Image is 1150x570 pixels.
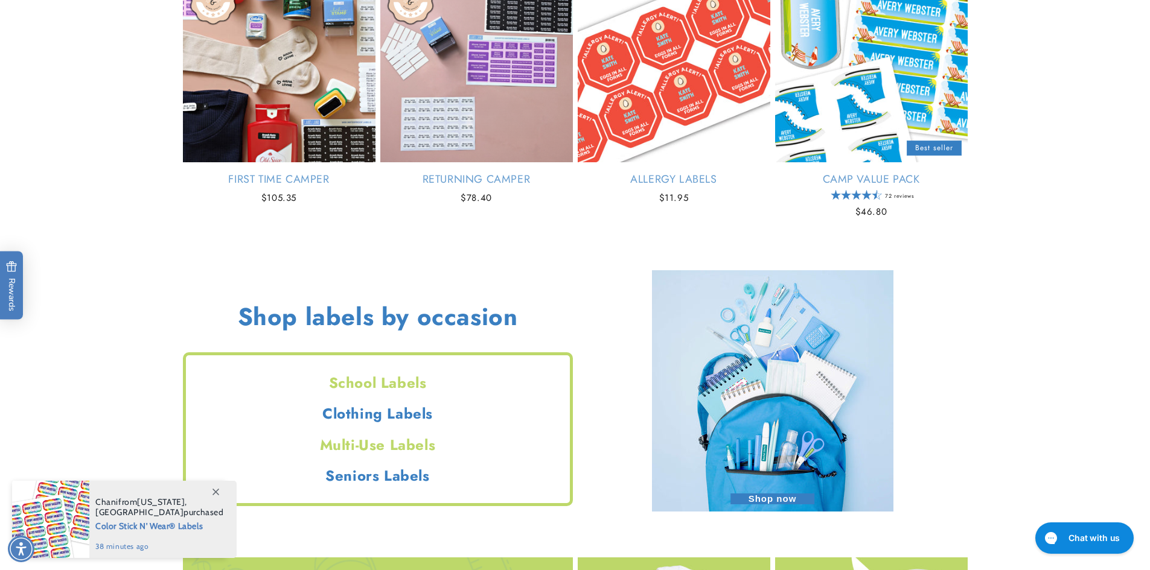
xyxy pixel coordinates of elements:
a: Returning Camper [380,173,573,186]
div: Accessibility Menu [8,536,34,562]
img: School labels collection [652,270,893,511]
h2: Multi-Use Labels [186,435,570,454]
span: Shop now [730,493,815,504]
a: Allergy Labels [578,173,770,186]
span: from , purchased [95,497,224,518]
h2: School Labels [186,373,570,392]
span: 38 minutes ago [95,541,224,552]
span: Rewards [6,261,18,311]
iframe: Gorgias live chat messenger [1029,518,1138,558]
span: Color Stick N' Wear® Labels [95,518,224,533]
a: First Time Camper [183,173,375,186]
span: [GEOGRAPHIC_DATA] [95,507,184,518]
h2: Seniors Labels [186,466,570,485]
h2: Clothing Labels [186,404,570,423]
h2: Shop labels by occasion [238,301,518,332]
span: Chani [95,496,118,507]
a: Shop now [652,270,893,518]
span: [US_STATE] [137,496,185,507]
a: Camp Value Pack [775,173,968,186]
